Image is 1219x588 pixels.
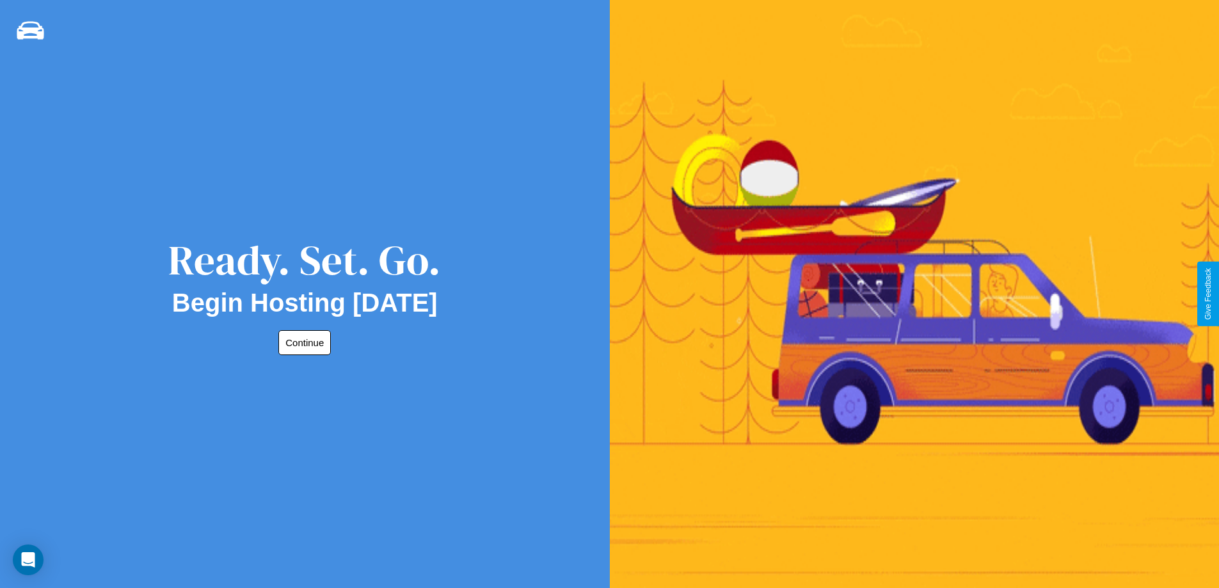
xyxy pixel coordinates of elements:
[278,330,331,355] button: Continue
[168,232,441,289] div: Ready. Set. Go.
[172,289,438,317] h2: Begin Hosting [DATE]
[13,544,44,575] div: Open Intercom Messenger
[1204,268,1213,320] div: Give Feedback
